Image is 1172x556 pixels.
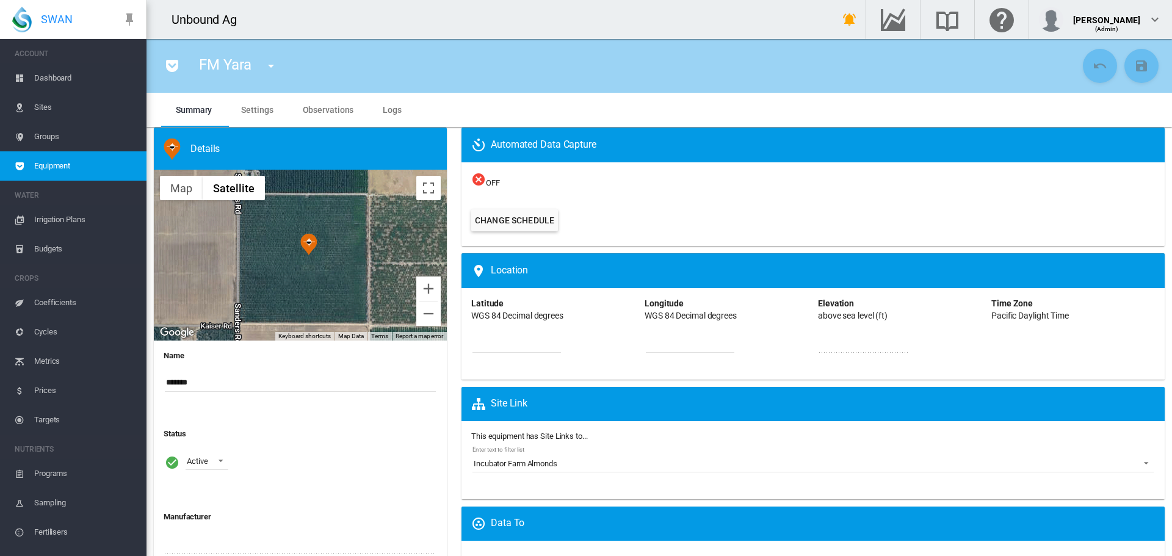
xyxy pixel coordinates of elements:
[837,7,862,32] button: icon-bell-ring
[1095,26,1119,32] span: (Admin)
[15,269,137,288] span: CROPS
[34,376,137,405] span: Prices
[15,44,137,63] span: ACCOUNT
[34,234,137,264] span: Budgets
[471,516,491,531] md-icon: icon-google-circles-communities
[164,138,447,160] div: Water Flow Meter
[264,59,278,73] md-icon: icon-menu-down
[34,288,137,317] span: Coefficients
[157,325,197,341] img: Google
[471,516,524,531] span: Data To
[164,138,181,160] img: 9.svg
[15,439,137,459] span: NUTRIENTS
[34,63,137,93] span: Dashboard
[1148,12,1162,27] md-icon: icon-chevron-down
[34,93,137,122] span: Sites
[160,176,203,200] button: Show street map
[34,405,137,435] span: Targets
[164,512,211,521] b: Manufacturer
[165,455,179,470] i: Active
[471,172,1155,189] span: OFF
[1093,59,1107,73] md-icon: icon-undo
[338,332,364,341] button: Map Data
[472,454,1154,472] md-select: Enter text to filter list: Incubator Farm Almonds
[164,429,186,438] b: Status
[278,332,331,341] button: Keyboard shortcuts
[300,233,317,255] div: FM Yara
[471,138,491,153] md-icon: icon-camera-timer
[160,54,184,78] button: icon-pocket
[34,518,137,547] span: Fertilisers
[1083,49,1117,83] button: Cancel Changes
[471,298,504,310] div: Latitude
[203,176,265,200] button: Show satellite imagery
[471,264,491,278] md-icon: icon-map-marker
[471,138,596,153] span: Automated Data Capture
[396,333,443,339] a: Report a map error
[416,276,441,301] button: Zoom in
[172,11,248,28] div: Unbound Ag
[878,12,908,27] md-icon: Go to the Data Hub
[471,431,1155,442] label: This equipment has Site Links to...
[259,54,283,78] button: icon-menu-down
[165,59,179,73] md-icon: icon-pocket
[12,7,32,32] img: SWAN-Landscape-Logo-Colour-drop.png
[471,264,528,278] span: Location
[645,298,684,310] div: Longitude
[383,105,402,115] span: Logs
[34,459,137,488] span: Programs
[34,317,137,347] span: Cycles
[15,186,137,205] span: WATER
[818,298,854,310] div: Elevation
[991,298,1033,310] div: Time Zone
[34,205,137,234] span: Irrigation Plans
[987,12,1016,27] md-icon: Click here for help
[416,301,441,326] button: Zoom out
[471,209,558,231] button: Change Schedule
[34,151,137,181] span: Equipment
[157,325,197,341] a: Open this area in Google Maps (opens a new window)
[933,12,962,27] md-icon: Search the knowledge base
[471,397,491,411] md-icon: icon-sitemap
[474,458,557,469] div: Incubator Farm Almonds
[199,56,251,73] span: FM Yara
[34,488,137,518] span: Sampling
[471,310,563,322] div: WGS 84 Decimal degrees
[1124,49,1159,83] button: Save Changes
[371,333,388,339] a: Terms
[122,12,137,27] md-icon: icon-pin
[471,397,527,411] span: Site Link
[187,457,208,466] div: Active
[416,176,441,200] button: Toggle fullscreen view
[241,105,273,115] span: Settings
[176,105,212,115] span: Summary
[303,105,354,115] span: Observations
[1134,59,1149,73] md-icon: icon-content-save
[1073,9,1140,21] div: [PERSON_NAME]
[842,12,857,27] md-icon: icon-bell-ring
[818,310,888,322] div: above sea level (ft)
[1039,7,1063,32] img: profile.jpg
[41,12,73,27] span: SWAN
[34,347,137,376] span: Metrics
[164,351,184,360] b: Name
[645,310,737,322] div: WGS 84 Decimal degrees
[991,310,1069,322] div: Pacific Daylight Time
[466,397,1165,411] div: A 'Site Link' will cause the equipment to appear on the Site Map and Site Equipment list
[34,122,137,151] span: Groups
